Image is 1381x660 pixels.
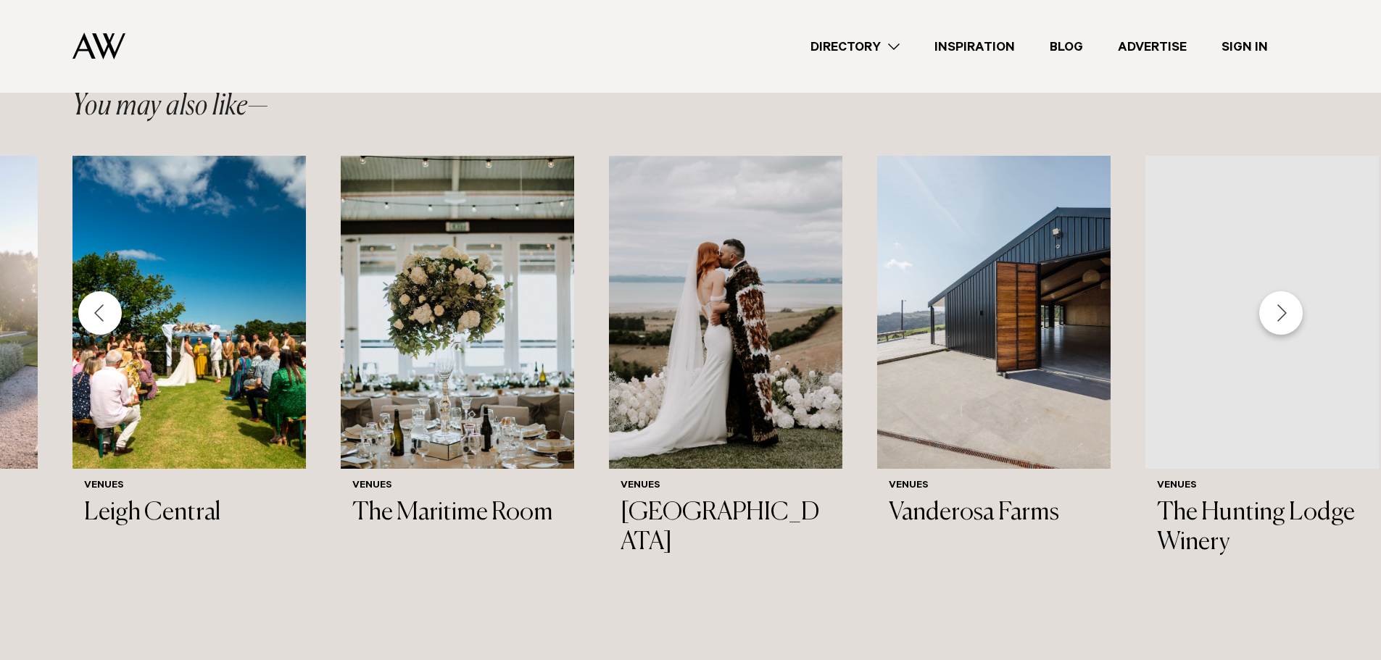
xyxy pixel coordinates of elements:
h6: Venues [84,480,294,493]
h3: Leigh Central [84,498,294,528]
h3: The Maritime Room [352,498,563,528]
a: Auckland Weddings Venues | The Hunting Lodge Winery Venues The Hunting Lodge Winery [1145,156,1379,569]
h6: Venues [352,480,563,493]
h3: The Hunting Lodge Winery [1157,498,1367,558]
a: Blue sky wedding venue Auckland Venues Leigh Central [72,156,306,540]
a: Auckland Weddings Venues | Kauri Bay Venues [GEOGRAPHIC_DATA] [609,156,842,569]
a: Floral arrangement at Auckland venue Venues The Maritime Room [341,156,574,540]
h3: Vanderosa Farms [889,498,1099,528]
img: Blue sky wedding venue Auckland [72,156,306,469]
img: Auckland Weddings Logo [72,33,125,59]
h3: [GEOGRAPHIC_DATA] [621,498,831,558]
a: Barn doors at Vanderosa Farms in Leigh Venues Vanderosa Farms [877,156,1111,540]
a: Sign In [1204,37,1285,57]
img: Barn doors at Vanderosa Farms in Leigh [877,156,1111,469]
a: Blog [1032,37,1100,57]
h6: Venues [1157,480,1367,493]
img: Floral arrangement at Auckland venue [341,156,574,469]
img: Auckland Weddings Venues | Kauri Bay [609,156,842,469]
h2: You may also like [72,92,268,121]
h6: Venues [621,480,831,493]
a: Advertise [1100,37,1204,57]
a: Inspiration [917,37,1032,57]
a: Directory [793,37,917,57]
h6: Venues [889,480,1099,493]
